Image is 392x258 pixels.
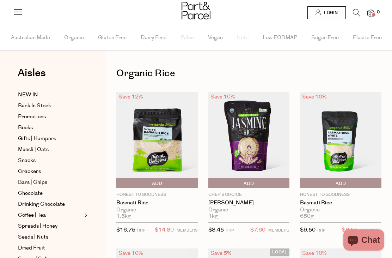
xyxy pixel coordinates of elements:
div: Organic [300,207,381,213]
span: Promotions [18,113,46,121]
span: NEW IN [18,91,38,99]
span: $16.75 [116,226,135,234]
inbox-online-store-chat: Shopify online store chat [341,229,386,252]
span: $7.60 [250,226,265,235]
span: Vegan [208,25,223,50]
a: Back In Stock [18,102,82,110]
a: Spreads | Honey [18,222,82,230]
a: 0 [367,10,374,17]
a: Basmati Rice [300,200,381,206]
span: Bars | Chips [18,178,47,187]
span: Gifts | Hampers [18,134,56,143]
div: Save 10% [300,92,329,102]
span: 1.5kg [116,213,131,220]
small: RRP [137,228,145,233]
button: Add To Parcel [208,178,290,188]
span: Gluten Free [98,25,127,50]
small: MEMBERS [360,228,381,233]
span: Aisles [18,65,46,81]
div: Organic [116,207,198,213]
a: Bars | Chips [18,178,82,187]
div: Save 10% [116,248,145,258]
img: Basmati Rice [300,92,381,188]
p: Honest to Goodness [300,192,381,198]
span: Organic [64,25,84,50]
small: MEMBERS [177,228,198,233]
a: Promotions [18,113,82,121]
a: Chocolate [18,189,82,198]
a: Dried Fruit [18,244,82,252]
span: Login [322,10,338,16]
small: MEMBERS [268,228,289,233]
p: Honest to Goodness [116,192,198,198]
span: Chocolate [18,189,43,198]
small: RRP [226,228,234,233]
span: Seeds | Nuts [18,233,48,241]
span: $14.80 [155,226,174,235]
a: Coffee | Tea [18,211,82,220]
span: 0 [375,9,381,16]
a: Seeds | Nuts [18,233,82,241]
a: Snacks [18,156,82,165]
span: Keto [237,25,249,50]
button: Add To Parcel [300,178,381,188]
p: Chef's Choice [208,192,290,198]
span: Snacks [18,156,36,165]
a: Drinking Chocolate [18,200,82,209]
span: Sugar Free [311,25,339,50]
div: Save 5% [208,248,234,258]
a: Gifts | Hampers [18,134,82,143]
a: Basmati Rice [116,200,198,206]
div: Save 12% [116,92,145,102]
a: Books [18,124,82,132]
span: Plastic Free [353,25,382,50]
span: $9.50 [300,226,316,234]
a: Crackers [18,167,82,176]
span: Australian Made [11,25,50,50]
span: $8.55 [342,226,357,235]
span: Spreads | Honey [18,222,57,230]
span: Crackers [18,167,41,176]
span: Drinking Chocolate [18,200,65,209]
img: Jasmine Rice [208,92,290,188]
small: RRP [317,228,325,233]
div: Save 10% [300,248,329,258]
span: Books [18,124,33,132]
button: Expand/Collapse Coffee | Tea [82,211,87,220]
a: Muesli | Oats [18,145,82,154]
button: Add To Parcel [116,178,198,188]
img: Part&Parcel [182,2,210,19]
a: NEW IN [18,91,82,99]
span: Dried Fruit [18,244,45,252]
span: Back In Stock [18,102,51,110]
a: Aisles [18,68,46,85]
span: $8.45 [208,226,224,234]
div: Organic [208,207,290,213]
span: Coffee | Tea [18,211,46,220]
span: Muesli | Oats [18,145,49,154]
img: Basmati Rice [116,92,198,188]
span: Dairy Free [141,25,166,50]
span: Paleo [180,25,194,50]
h1: Organic Rice [116,65,381,82]
span: LOCAL [270,248,289,256]
div: Save 10% [208,92,237,102]
span: Low FODMAP [263,25,297,50]
a: [PERSON_NAME] [208,200,290,206]
span: 650g [300,213,314,220]
a: Login [307,6,346,19]
span: 1kg [208,213,218,220]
